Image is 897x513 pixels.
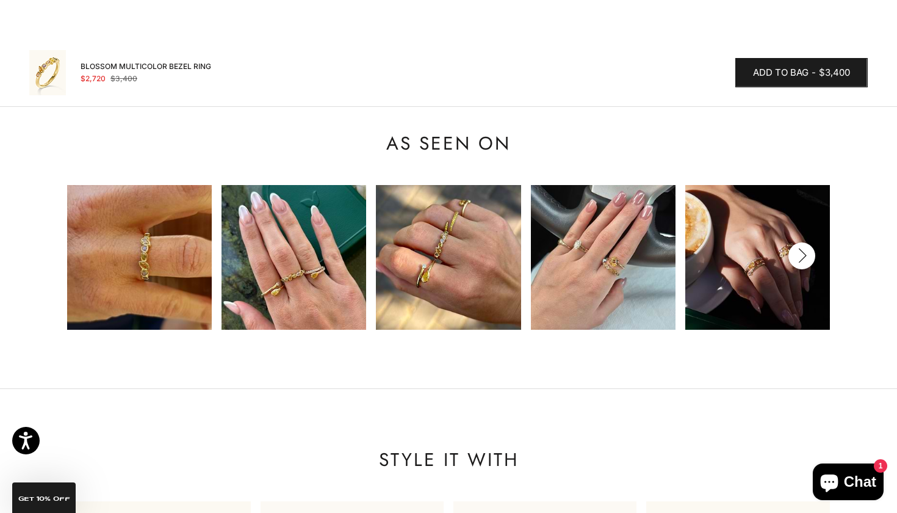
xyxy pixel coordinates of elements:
[753,65,809,81] span: Add to bag
[67,448,830,472] p: STYLE IT WITH
[735,58,868,87] button: Add to bag-$3,400
[81,60,211,73] span: Blossom Multicolor Bezel Ring
[809,464,887,503] inbox-online-store-chat: Shopify online store chat
[12,482,76,513] div: GET 10% Off
[67,131,830,156] p: As Seen On
[81,73,106,85] sale-price: $2,720
[18,496,70,502] span: GET 10% Off
[29,50,66,95] img: #YellowGold
[110,73,137,85] compare-at-price: $3,400
[819,65,850,81] span: $3,400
